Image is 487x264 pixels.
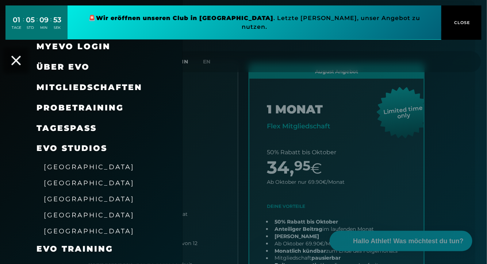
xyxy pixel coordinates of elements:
div: : [50,15,51,35]
div: TAGE [12,25,21,30]
div: 09 [39,15,49,25]
div: STD [26,25,35,30]
span: Über EVO [37,62,90,72]
div: 01 [12,15,21,25]
button: CLOSE [441,5,482,40]
div: MIN [39,25,49,30]
div: SEK [53,25,61,30]
div: : [37,15,38,35]
a: MyEVO Login [37,42,111,51]
div: 05 [26,15,35,25]
span: CLOSE [453,19,471,26]
div: 53 [53,15,61,25]
div: : [23,15,24,35]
